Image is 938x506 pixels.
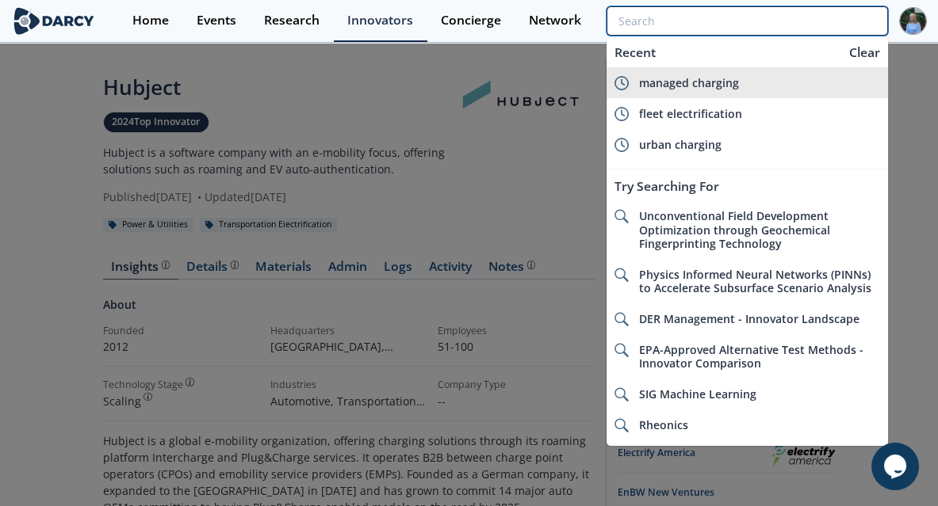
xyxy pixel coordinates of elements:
img: icon [614,209,629,223]
span: Unconventional Field Development Optimization through Geochemical Fingerprinting Technology [639,208,830,251]
div: Home [132,14,169,27]
div: Concierge [441,14,501,27]
img: icon [614,107,629,121]
span: Rheonics [639,417,688,432]
img: icon [614,312,629,326]
span: Physics Informed Neural Networks (PINNs) to Accelerate Subsurface Scenario Analysis [639,267,871,296]
img: icon [614,387,629,401]
span: DER Management - Innovator Landscape [639,311,860,326]
div: Research [264,14,320,27]
div: Innovators [347,14,413,27]
span: urban charging [639,137,722,152]
img: logo-wide.svg [11,7,97,35]
div: Clear [844,44,886,62]
img: icon [614,343,629,357]
img: icon [614,76,629,90]
img: Profile [899,7,927,35]
span: managed charging [639,75,739,90]
iframe: chat widget [871,443,922,490]
img: icon [614,138,629,152]
div: Recent [607,38,840,67]
div: Events [197,14,236,27]
div: Try Searching For [607,172,888,201]
span: SIG Machine Learning [639,386,756,401]
span: fleet electrification [639,106,742,121]
img: icon [614,268,629,282]
input: Advanced Search [607,6,888,36]
img: icon [614,418,629,432]
div: Network [529,14,581,27]
span: EPA-Approved Alternative Test Methods - Innovator Comparison [639,342,863,371]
